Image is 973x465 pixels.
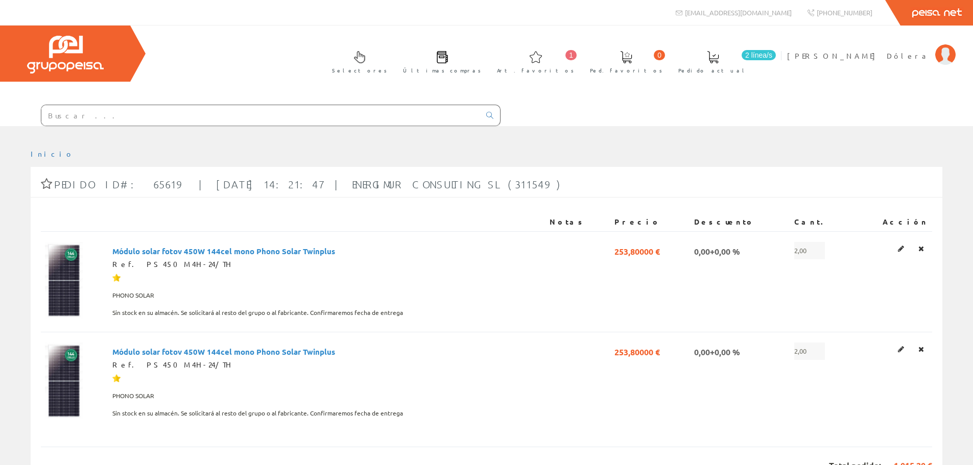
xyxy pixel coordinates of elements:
th: Acción [853,213,932,231]
span: Pedido ID#: 65619 | [DATE] 14:21:47 | ENERGIMUR CONSULTING SL (311549) [54,178,564,190]
input: Buscar ... [41,105,480,126]
span: Últimas compras [403,65,481,76]
span: Selectores [332,65,387,76]
span: [PHONE_NUMBER] [817,8,872,17]
span: Sin stock en su almacén. Se solicitará al resto del grupo o al fabricante. Confirmaremos fecha de... [112,405,403,422]
span: 0,00+0,00 % [694,242,740,259]
span: Ped. favoritos [590,65,662,76]
span: Módulo solar fotov 450W 144cel mono Phono Solar Twinplus [112,342,335,360]
span: Pedido actual [678,65,748,76]
span: 253,80000 € [614,342,660,360]
span: [EMAIL_ADDRESS][DOMAIN_NAME] [685,8,792,17]
span: 2,00 [794,242,825,259]
a: Inicio [31,149,74,158]
span: PHONO SOLAR [112,287,154,304]
span: [PERSON_NAME] Dólera [787,51,930,61]
a: [PERSON_NAME] Dólera [787,42,956,52]
img: Foto artículo Módulo solar fotov 450W 144cel mono Phono Solar Twinplus (73.959938366718x150) [45,242,83,319]
span: 0,00+0,00 % [694,342,740,360]
span: 1 [565,50,577,60]
img: Foto artículo Módulo solar fotov 450W 144cel mono Phono Solar Twinplus (73.959938366718x150) [45,342,83,419]
span: Módulo solar fotov 450W 144cel mono Phono Solar Twinplus [112,242,335,259]
a: 2 línea/s Pedido actual [668,42,778,80]
a: Últimas compras [393,42,486,80]
a: 1 Art. favoritos [487,42,579,80]
span: Sin stock en su almacén. Se solicitará al resto del grupo o al fabricante. Confirmaremos fecha de... [112,304,403,322]
span: 2,00 [794,342,825,360]
span: 2 línea/s [742,50,776,60]
th: Descuento [690,213,790,231]
div: Ref. PS450M4H-24/TH [112,360,541,370]
span: Art. favoritos [497,65,574,76]
a: Editar [895,242,907,255]
a: Selectores [322,42,392,80]
span: 0 [654,50,665,60]
a: Eliminar [915,242,927,255]
a: Editar [895,342,907,356]
a: Eliminar [915,342,927,356]
th: Notas [545,213,610,231]
img: Grupo Peisa [27,36,104,74]
span: 253,80000 € [614,242,660,259]
div: Ref. PS450M4H-24/TH [112,259,541,270]
th: Cant. [790,213,853,231]
span: PHONO SOLAR [112,387,154,405]
th: Precio [610,213,690,231]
